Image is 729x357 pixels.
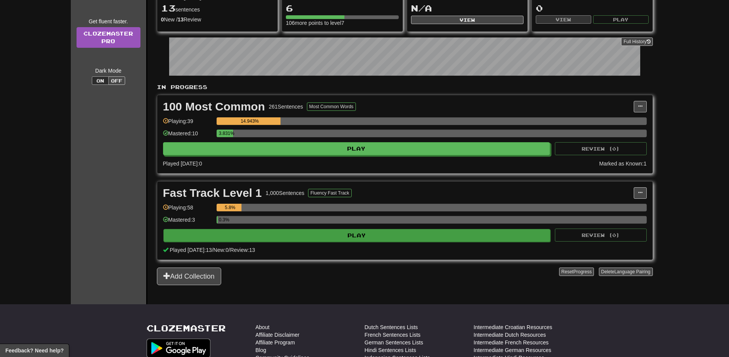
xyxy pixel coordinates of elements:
[161,16,274,23] div: New / Review
[365,346,416,354] a: Hindi Sentences Lists
[163,101,265,112] div: 100 Most Common
[163,142,550,155] button: Play
[593,15,649,24] button: Play
[573,269,592,274] span: Progress
[365,331,421,339] a: French Sentences Lists
[307,102,356,111] button: Most Common Words
[256,339,295,346] a: Affiliate Program
[77,18,140,25] div: Get fluent faster.
[163,130,213,142] div: Mastered: 10
[256,331,300,339] a: Affiliate Disclaimer
[308,189,351,197] button: Fluency Fast Track
[536,15,591,24] button: View
[411,3,432,13] span: N/A
[77,27,140,48] a: ClozemasterPro
[157,268,221,285] button: Add Collection
[599,268,653,276] button: DeleteLanguage Pairing
[161,16,164,23] strong: 0
[256,323,270,331] a: About
[555,229,647,242] button: Review (0)
[170,247,212,253] span: Played [DATE]: 13
[163,187,262,199] div: Fast Track Level 1
[474,346,551,354] a: Intermediate German Resources
[536,3,649,13] div: 0
[269,103,303,110] div: 261 Sentences
[474,323,552,331] a: Intermediate Croatian Resources
[474,339,549,346] a: Intermediate French Resources
[621,37,652,46] button: Full History
[599,160,647,167] div: Marked as Known: 1
[92,76,109,85] button: On
[266,189,304,197] div: 1,000 Sentences
[161,3,274,13] div: sentences
[163,117,213,130] div: Playing: 39
[5,347,64,354] span: Open feedback widget
[228,247,230,253] span: /
[286,3,399,13] div: 6
[365,323,418,331] a: Dutch Sentences Lists
[212,247,214,253] span: /
[77,67,140,75] div: Dark Mode
[163,216,213,229] div: Mastered: 3
[230,247,255,253] span: Review: 13
[219,117,281,125] div: 14.943%
[214,247,229,253] span: New: 0
[559,268,594,276] button: ResetProgress
[163,161,202,167] span: Played [DATE]: 0
[108,76,125,85] button: Off
[286,19,399,27] div: 106 more points to level 7
[555,142,647,155] button: Review (0)
[614,269,650,274] span: Language Pairing
[163,204,213,216] div: Playing: 58
[256,346,266,354] a: Blog
[474,331,546,339] a: Intermediate Dutch Resources
[219,130,233,137] div: 3.831%
[161,3,176,13] span: 13
[411,16,524,24] button: View
[163,229,551,242] button: Play
[219,204,241,211] div: 5.8%
[365,339,423,346] a: German Sentences Lists
[147,323,226,333] a: Clozemaster
[178,16,184,23] strong: 13
[157,83,653,91] p: In Progress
